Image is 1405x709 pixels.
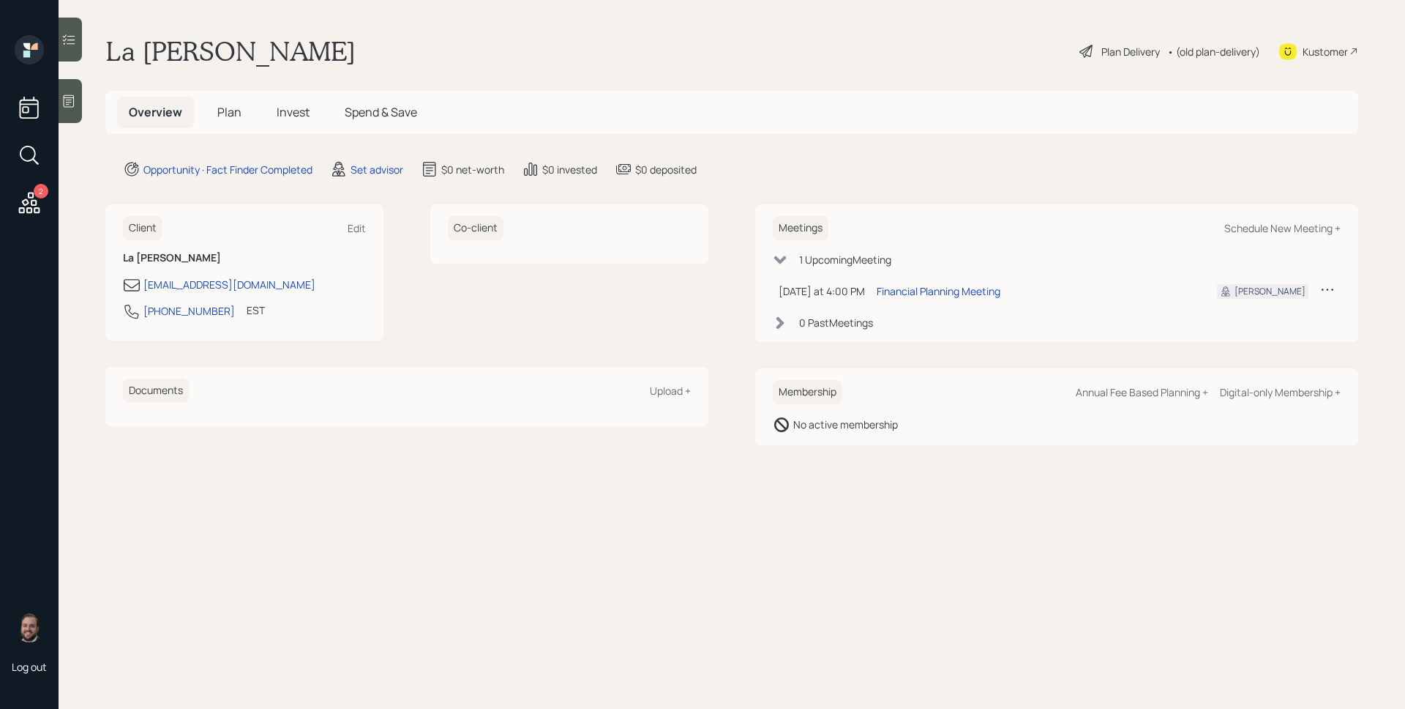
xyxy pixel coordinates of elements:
[217,104,241,120] span: Plan
[877,283,1000,299] div: Financial Planning Meeting
[15,613,44,642] img: james-distasi-headshot.png
[277,104,310,120] span: Invest
[123,216,162,240] h6: Client
[143,277,315,292] div: [EMAIL_ADDRESS][DOMAIN_NAME]
[650,384,691,398] div: Upload +
[1220,385,1341,399] div: Digital-only Membership +
[34,184,48,198] div: 2
[1224,221,1341,235] div: Schedule New Meeting +
[773,216,828,240] h6: Meetings
[247,302,265,318] div: EST
[635,162,697,177] div: $0 deposited
[441,162,504,177] div: $0 net-worth
[143,162,312,177] div: Opportunity · Fact Finder Completed
[12,660,47,674] div: Log out
[1101,44,1160,59] div: Plan Delivery
[351,162,403,177] div: Set advisor
[773,380,842,404] h6: Membership
[1076,385,1208,399] div: Annual Fee Based Planning +
[143,303,235,319] div: [PHONE_NUMBER]
[129,104,182,120] span: Overview
[105,35,356,67] h1: La [PERSON_NAME]
[793,417,898,432] div: No active membership
[1234,285,1305,298] div: [PERSON_NAME]
[123,379,189,403] h6: Documents
[123,252,366,264] h6: La [PERSON_NAME]
[348,221,366,235] div: Edit
[799,315,873,330] div: 0 Past Meeting s
[448,216,503,240] h6: Co-client
[345,104,417,120] span: Spend & Save
[799,252,891,267] div: 1 Upcoming Meeting
[779,283,865,299] div: [DATE] at 4:00 PM
[542,162,597,177] div: $0 invested
[1303,44,1348,59] div: Kustomer
[1167,44,1260,59] div: • (old plan-delivery)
